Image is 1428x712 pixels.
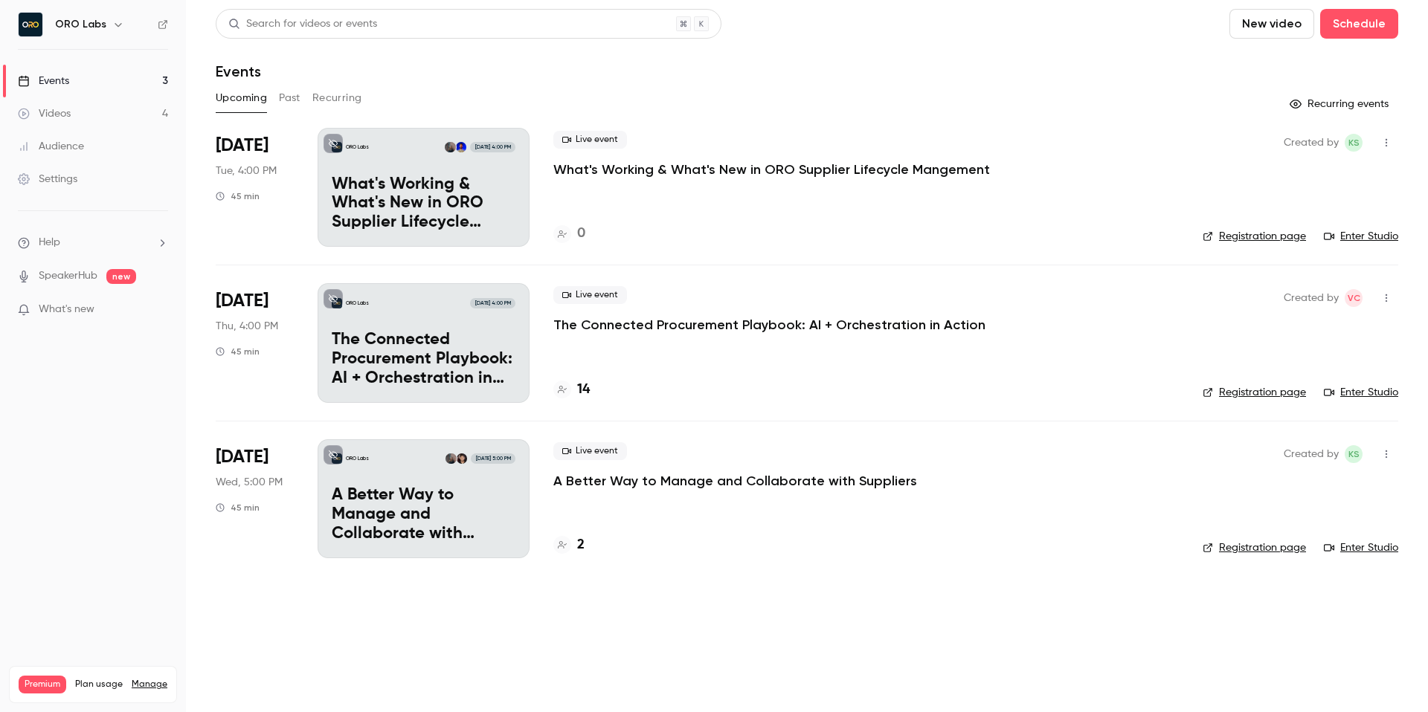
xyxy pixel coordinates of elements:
p: The Connected Procurement Playbook: AI + Orchestration in Action [332,331,515,388]
p: What's Working & What's New in ORO Supplier Lifecycle Mangement [332,175,515,233]
span: Thu, 4:00 PM [216,319,278,334]
span: Plan usage [75,679,123,690]
a: 0 [553,224,585,244]
span: new [106,269,136,284]
span: Help [39,235,60,250]
span: VC [1348,289,1360,307]
button: New video [1229,9,1314,39]
p: ORO Labs [346,455,369,462]
a: Enter Studio [1324,385,1398,400]
span: Created by [1284,134,1339,152]
div: Oct 29 Wed, 12:00 PM (America/Chicago) [216,439,294,558]
span: Created by [1284,289,1339,307]
a: Manage [132,679,167,690]
div: 45 min [216,502,260,514]
span: KS [1348,134,1360,152]
a: Enter Studio [1324,540,1398,555]
a: The Connected Procurement Playbook: AI + Orchestration in Action [553,316,985,334]
p: A Better Way to Manage and Collaborate with Suppliers [332,486,515,543]
a: The Connected Procurement Playbook: AI + Orchestration in ActionORO Labs[DATE] 4:00 PMThe Connect... [318,283,530,402]
div: Search for videos or events [228,16,377,32]
span: KS [1348,445,1360,463]
img: Aniketh Narayanan [457,453,467,464]
a: A Better Way to Manage and Collaborate with SuppliersORO LabsAniketh NarayananKelli Stanley[DATE]... [318,439,530,558]
div: Settings [18,172,77,187]
span: [DATE] 5:00 PM [471,453,515,464]
span: [DATE] 4:00 PM [470,142,515,152]
img: Kelli Stanley [446,453,456,464]
h4: 0 [577,224,585,244]
span: Vlad Croitoru [1345,289,1363,307]
button: Schedule [1320,9,1398,39]
h1: Events [216,62,261,80]
h4: 14 [577,380,590,400]
img: Kelli Stanley [445,142,455,152]
span: [DATE] [216,445,268,469]
span: Live event [553,286,627,304]
img: ORO Labs [19,13,42,36]
a: Registration page [1203,540,1306,555]
div: Oct 14 Tue, 10:00 AM (America/Chicago) [216,128,294,247]
a: Registration page [1203,385,1306,400]
span: Created by [1284,445,1339,463]
div: Audience [18,139,84,154]
span: [DATE] 4:00 PM [470,298,515,308]
a: Registration page [1203,229,1306,244]
img: Hrishi Kaikini [456,142,466,152]
span: Kelli Stanley [1345,134,1363,152]
div: Videos [18,106,71,121]
button: Recurring [312,86,362,110]
h4: 2 [577,535,585,555]
a: Enter Studio [1324,229,1398,244]
p: ORO Labs [346,300,369,307]
a: A Better Way to Manage and Collaborate with Suppliers [553,472,917,490]
h6: ORO Labs [55,17,106,32]
span: Wed, 5:00 PM [216,475,283,490]
button: Past [279,86,300,110]
a: SpeakerHub [39,268,97,284]
a: 14 [553,380,590,400]
div: Events [18,74,69,88]
span: What's new [39,302,94,317]
div: Oct 16 Thu, 11:00 AM (America/Detroit) [216,283,294,402]
span: Kelli Stanley [1345,445,1363,463]
div: 45 min [216,190,260,202]
button: Upcoming [216,86,267,110]
span: Live event [553,442,627,460]
a: What's Working & What's New in ORO Supplier Lifecycle MangementORO LabsHrishi KaikiniKelli Stanle... [318,128,530,247]
div: 45 min [216,346,260,357]
a: 2 [553,535,585,555]
span: Tue, 4:00 PM [216,164,277,178]
span: Premium [19,676,66,693]
a: What's Working & What's New in ORO Supplier Lifecycle Mangement [553,161,990,178]
span: [DATE] [216,134,268,158]
p: ORO Labs [346,143,369,151]
span: [DATE] [216,289,268,313]
iframe: Noticeable Trigger [150,303,168,317]
li: help-dropdown-opener [18,235,168,250]
button: Recurring events [1283,92,1398,116]
span: Live event [553,131,627,149]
